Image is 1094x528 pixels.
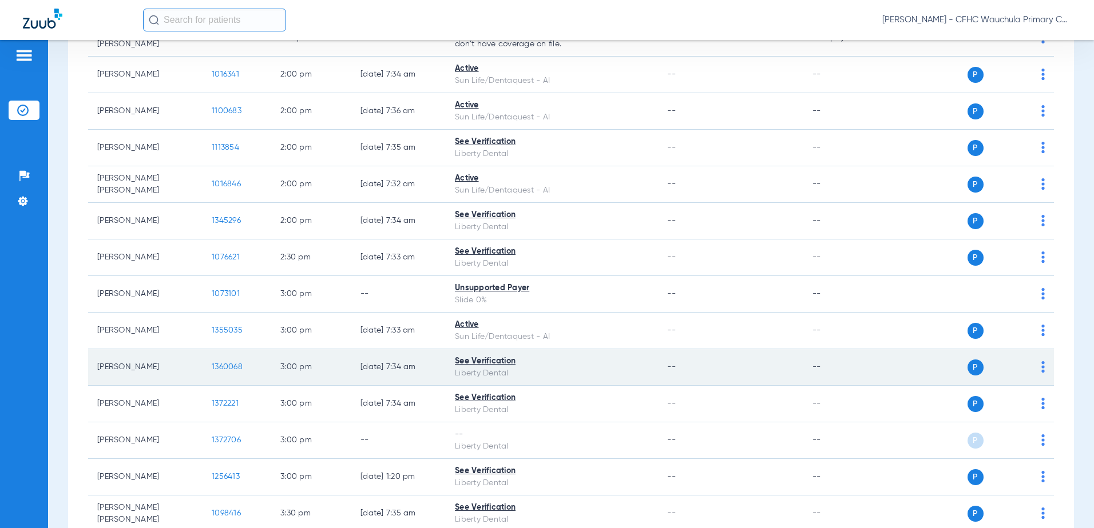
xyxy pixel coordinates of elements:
span: -- [667,143,676,151]
span: -- [667,363,676,371]
div: See Verification [455,209,649,221]
span: 1355035 [212,326,243,334]
td: 2:00 PM [271,93,351,130]
span: P [968,323,984,339]
img: group-dot-blue.svg [1041,215,1045,226]
td: 2:00 PM [271,166,351,203]
img: x.svg [1016,361,1027,373]
td: [PERSON_NAME] [88,130,203,166]
input: Search for patients [143,9,286,31]
span: 1256413 [212,473,240,481]
span: 1372706 [212,436,241,444]
span: P [968,67,984,83]
td: 3:00 PM [271,422,351,459]
div: Unsupported Payer [455,282,649,294]
div: Slide 0% [455,294,649,306]
span: [PERSON_NAME] - CFHC Wauchula Primary Care Dental [882,14,1071,26]
div: Active [455,99,649,111]
img: x.svg [1016,398,1027,409]
span: 1098416 [212,509,241,517]
td: [PERSON_NAME] [88,239,203,276]
td: -- [803,166,881,203]
img: group-dot-blue.svg [1041,251,1045,263]
div: See Verification [455,246,649,258]
img: group-dot-blue.svg [1041,105,1045,117]
td: [DATE] 7:34 AM [351,203,446,239]
div: See Verification [455,465,649,477]
td: 2:30 PM [271,239,351,276]
span: -- [667,253,676,261]
div: Liberty Dental [455,367,649,379]
div: Active [455,173,649,185]
div: Sun Life/Dentaquest - AI [455,185,649,197]
img: group-dot-blue.svg [1041,471,1045,482]
td: [DATE] 7:33 AM [351,239,446,276]
img: group-dot-blue.svg [1041,434,1045,446]
span: 1076621 [212,253,240,261]
span: 1073101 [212,290,240,298]
td: 2:00 PM [271,57,351,93]
img: x.svg [1016,178,1027,190]
span: P [968,140,984,156]
td: [DATE] 7:34 AM [351,57,446,93]
td: [PERSON_NAME] [88,422,203,459]
span: 1345296 [212,217,241,225]
img: group-dot-blue.svg [1041,288,1045,299]
td: [PERSON_NAME] [88,203,203,239]
img: x.svg [1016,105,1027,117]
td: 2:00 PM [271,203,351,239]
img: group-dot-blue.svg [1041,398,1045,409]
img: group-dot-blue.svg [1041,325,1045,336]
img: x.svg [1016,251,1027,263]
span: -- [667,70,676,78]
img: group-dot-blue.svg [1041,142,1045,153]
img: group-dot-blue.svg [1041,361,1045,373]
span: -- [667,326,676,334]
div: See Verification [455,502,649,514]
span: P [968,359,984,375]
p: We couldn’t pull any insurance info because they don’t have coverage on file. [455,32,649,48]
img: Zuub Logo [23,9,62,29]
img: x.svg [1016,507,1027,519]
div: Sun Life/Dentaquest - AI [455,331,649,343]
td: [DATE] 7:36 AM [351,93,446,130]
td: [PERSON_NAME] [88,386,203,422]
img: x.svg [1016,471,1027,482]
td: [PERSON_NAME] [88,93,203,130]
div: Active [455,319,649,331]
td: [PERSON_NAME] [PERSON_NAME] [88,166,203,203]
td: -- [803,276,881,313]
td: 2:00 PM [271,130,351,166]
span: P [968,250,984,266]
td: -- [803,422,881,459]
span: 1016846 [212,180,241,188]
td: [PERSON_NAME] [88,276,203,313]
td: -- [803,386,881,422]
td: [PERSON_NAME] [88,57,203,93]
div: See Verification [455,392,649,404]
td: [DATE] 7:33 AM [351,313,446,349]
span: P [968,396,984,412]
td: [PERSON_NAME] [88,349,203,386]
td: [DATE] 7:35 AM [351,130,446,166]
span: 1113854 [212,143,239,151]
span: -- [667,436,676,444]
img: group-dot-blue.svg [1041,69,1045,80]
img: x.svg [1016,288,1027,299]
span: -- [667,473,676,481]
div: Liberty Dental [455,148,649,160]
td: 3:00 PM [271,459,351,495]
div: See Verification [455,355,649,367]
span: P [968,177,984,193]
td: -- [803,93,881,130]
div: Sun Life/Dentaquest - AI [455,111,649,123]
td: -- [803,57,881,93]
img: x.svg [1016,142,1027,153]
div: Liberty Dental [455,441,649,453]
td: -- [803,239,881,276]
span: -- [667,399,676,407]
span: 1360068 [212,363,243,371]
td: 3:00 PM [271,386,351,422]
img: hamburger-icon [15,49,33,62]
td: -- [351,276,446,313]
